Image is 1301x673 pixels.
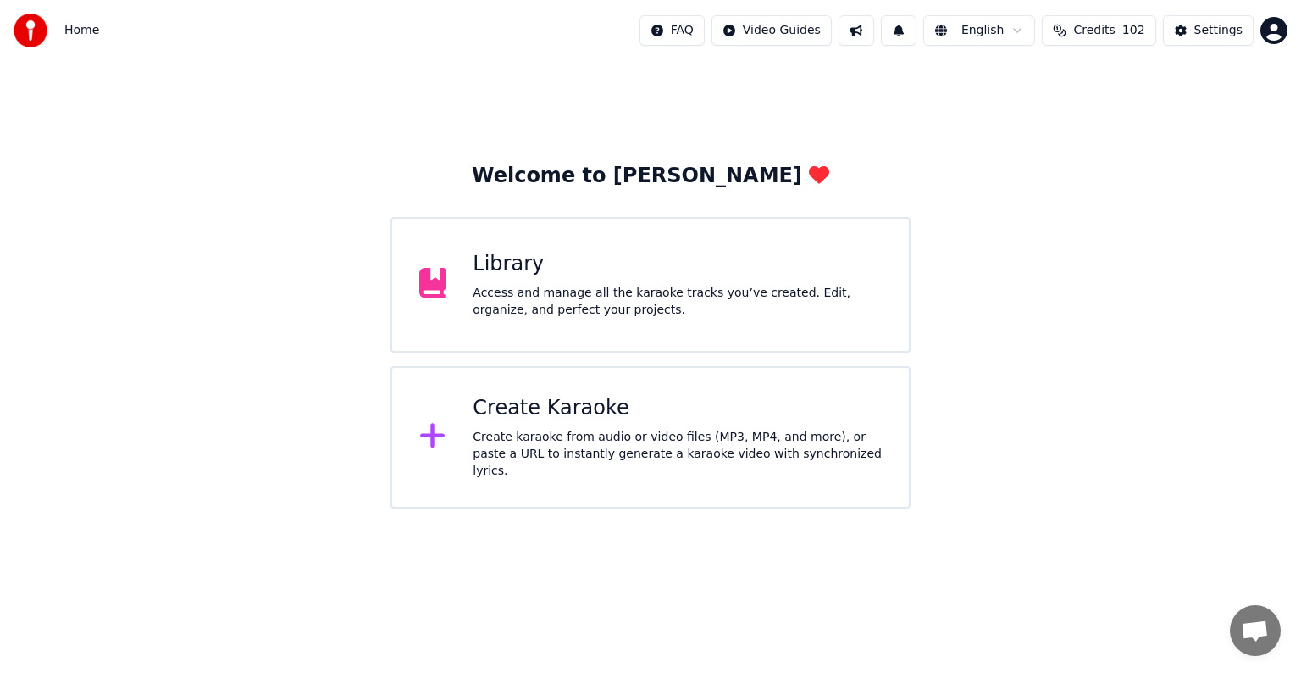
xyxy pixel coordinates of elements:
[1194,22,1243,39] div: Settings
[473,251,882,278] div: Library
[473,285,882,319] div: Access and manage all the karaoke tracks you’ve created. Edit, organize, and perfect your projects.
[711,15,832,46] button: Video Guides
[472,163,829,190] div: Welcome to [PERSON_NAME]
[64,22,99,39] nav: breadcrumb
[1122,22,1145,39] span: 102
[639,15,705,46] button: FAQ
[473,395,882,422] div: Create Karaoke
[64,22,99,39] span: Home
[473,429,882,480] div: Create karaoke from audio or video files (MP3, MP4, and more), or paste a URL to instantly genera...
[1073,22,1115,39] span: Credits
[1042,15,1155,46] button: Credits102
[1163,15,1254,46] button: Settings
[14,14,47,47] img: youka
[1230,605,1281,656] a: 채팅 열기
